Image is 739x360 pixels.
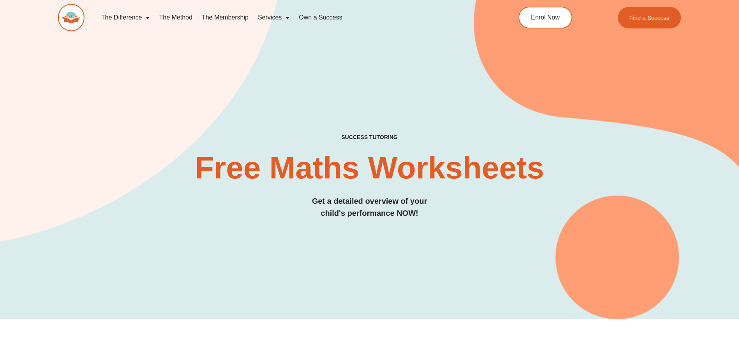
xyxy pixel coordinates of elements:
[618,7,681,28] a: Find a Success
[197,9,253,26] a: The Membership
[630,15,670,21] span: Find a Success
[97,9,155,26] a: The Difference
[294,9,347,26] a: Own a Success
[253,9,294,26] a: Services
[58,134,681,141] h4: SUCCESS TUTORING​
[58,195,681,219] h3: Get a detailed overview of your child's performance NOW!
[154,9,197,26] a: The Method
[531,14,560,21] span: Enrol Now
[58,152,681,184] h2: Free Maths Worksheets​
[97,9,483,26] nav: Menu
[519,7,572,28] a: Enrol Now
